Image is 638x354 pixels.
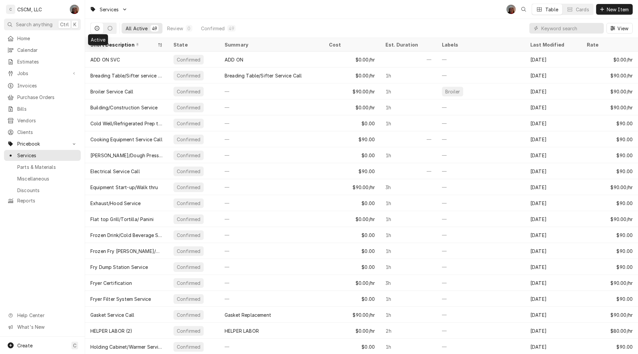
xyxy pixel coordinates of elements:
div: Rate [587,41,631,48]
div: $0.00/hr [582,52,638,67]
div: $90.00 [582,131,638,147]
div: — [437,227,525,243]
div: Confirmed [176,120,201,127]
a: Home [4,33,81,44]
div: 1h [380,99,437,115]
div: $0.00 [324,227,380,243]
div: DV [70,5,79,14]
a: Vendors [4,115,81,126]
div: Frozen Fry [PERSON_NAME]/Dispenser Service [90,248,163,255]
span: Reports [17,197,77,204]
div: $0.00 [324,115,380,131]
div: 1h [380,211,437,227]
div: $90.00 [582,195,638,211]
div: — [219,147,324,163]
div: Confirmed [176,248,201,255]
div: $90.00/hr [582,99,638,115]
a: Bills [4,103,81,114]
div: ADD ON SVC [90,56,120,63]
div: State [173,41,213,48]
a: Discounts [4,185,81,196]
div: Confirmed [176,56,201,63]
div: $90.00 [582,115,638,131]
span: Parts & Materials [17,164,77,171]
div: Confirmed [176,184,201,191]
div: $0.00 [324,195,380,211]
a: Go to Pricebook [4,138,81,149]
div: Confirmed [201,25,225,32]
div: [DATE] [525,67,582,83]
div: $0.00/hr [324,323,380,339]
div: $0.00/hr [324,52,380,67]
div: HELPER LABOR [225,327,259,334]
div: — [380,131,437,147]
div: $90.00 [582,227,638,243]
div: $90.00 [582,291,638,307]
div: Confirmed [176,264,201,271]
div: Summary [225,41,318,48]
div: Confirmed [176,295,201,302]
div: — [437,99,525,115]
div: Confirmed [176,72,201,79]
div: 1h [380,147,437,163]
div: $0.00/hr [324,211,380,227]
span: Create [17,343,33,348]
div: Flat top Grill/Tortilla/ Panini [90,216,154,223]
div: — [219,99,324,115]
span: New Item [605,6,630,13]
div: [DATE] [525,275,582,291]
div: $0.00/hr [324,99,380,115]
div: [DATE] [525,147,582,163]
button: New Item [596,4,633,15]
span: Invoices [17,82,77,89]
span: Services [17,152,77,159]
div: — [219,179,324,195]
div: $90.00/hr [582,67,638,83]
div: 0 [187,25,191,32]
div: Confirmed [176,136,201,143]
div: Cold Well/Refrigerated Prep table/Cold Line [90,120,163,127]
div: Confirmed [176,311,201,318]
div: 49 [229,25,234,32]
div: $0.00/hr [324,67,380,83]
div: Confirmed [176,88,201,95]
div: 1h [380,195,437,211]
div: [DATE] [525,259,582,275]
button: Open search [518,4,529,15]
span: Vendors [17,117,77,124]
div: Broiler Service Call [90,88,133,95]
div: $80.00/hr [582,323,638,339]
div: 2h [380,323,437,339]
a: Go to What's New [4,321,81,332]
a: Reports [4,195,81,206]
div: 1h [380,227,437,243]
div: $90.00/hr [324,307,380,323]
div: Electrical Service Call [90,168,140,175]
div: — [219,195,324,211]
div: C [6,5,15,14]
div: — [380,52,437,67]
div: Confirmed [176,152,201,159]
span: Help Center [17,312,77,319]
span: Miscellaneous [17,175,77,182]
div: [DATE] [525,179,582,195]
a: Calendar [4,45,81,56]
div: Frozen Drink/Cold Beverage Service [90,232,163,239]
div: [DATE] [525,83,582,99]
div: [DATE] [525,307,582,323]
span: Clients [17,129,77,136]
div: — [437,115,525,131]
span: Bills [17,105,77,112]
div: Est. Duration [385,41,430,48]
span: Services [100,6,119,13]
div: [DATE] [525,227,582,243]
div: [DATE] [525,195,582,211]
div: Dena Vecchetti's Avatar [70,5,79,14]
span: Search anything [16,21,53,28]
span: Calendar [17,47,77,54]
div: $0.00 [324,243,380,259]
div: Short Description [90,41,156,48]
div: $90.00 [582,259,638,275]
div: 1h [380,291,437,307]
button: Search anythingCtrlK [4,19,81,30]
